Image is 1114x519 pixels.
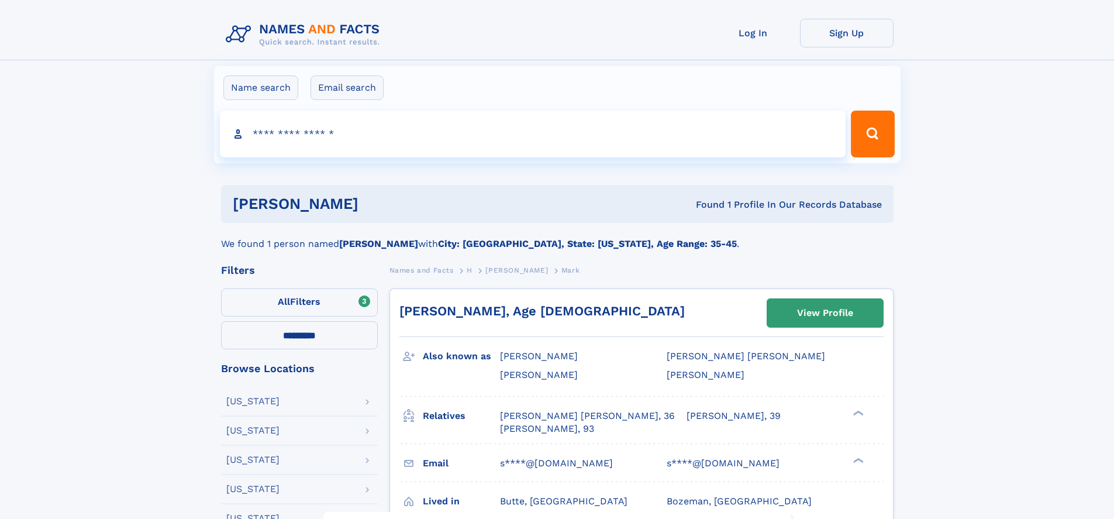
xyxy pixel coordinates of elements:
a: [PERSON_NAME] [485,263,548,277]
a: [PERSON_NAME] [PERSON_NAME], 36 [500,410,675,422]
span: [PERSON_NAME] [PERSON_NAME] [667,350,825,362]
span: All [278,296,290,307]
a: H [467,263,472,277]
h3: Lived in [423,491,500,511]
div: [US_STATE] [226,426,280,435]
button: Search Button [851,111,894,157]
b: City: [GEOGRAPHIC_DATA], State: [US_STATE], Age Range: 35-45 [438,238,737,249]
span: H [467,266,472,274]
span: [PERSON_NAME] [500,350,578,362]
img: Logo Names and Facts [221,19,389,50]
div: View Profile [797,300,853,326]
h3: Relatives [423,406,500,426]
div: We found 1 person named with . [221,223,894,251]
input: search input [220,111,846,157]
div: Browse Locations [221,363,378,374]
a: Names and Facts [389,263,454,277]
a: Log In [706,19,800,47]
span: [PERSON_NAME] [500,369,578,380]
div: [US_STATE] [226,397,280,406]
a: Sign Up [800,19,894,47]
div: [US_STATE] [226,484,280,494]
a: [PERSON_NAME], Age [DEMOGRAPHIC_DATA] [399,304,685,318]
span: Butte, [GEOGRAPHIC_DATA] [500,496,627,507]
span: Bozeman, [GEOGRAPHIC_DATA] [667,496,812,507]
div: [US_STATE] [226,455,280,465]
a: View Profile [767,299,883,327]
div: Found 1 Profile In Our Records Database [527,198,882,211]
span: [PERSON_NAME] [485,266,548,274]
span: Mark [561,266,580,274]
span: [PERSON_NAME] [667,369,744,380]
label: Filters [221,288,378,317]
b: [PERSON_NAME] [339,238,418,249]
div: ❯ [850,456,864,464]
h3: Also known as [423,346,500,366]
div: Filters [221,265,378,276]
a: [PERSON_NAME], 93 [500,422,594,435]
a: [PERSON_NAME], 39 [687,410,781,422]
h3: Email [423,453,500,473]
div: ❯ [850,409,864,417]
label: Name search [223,75,298,100]
label: Email search [311,75,384,100]
h1: [PERSON_NAME] [233,197,527,211]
